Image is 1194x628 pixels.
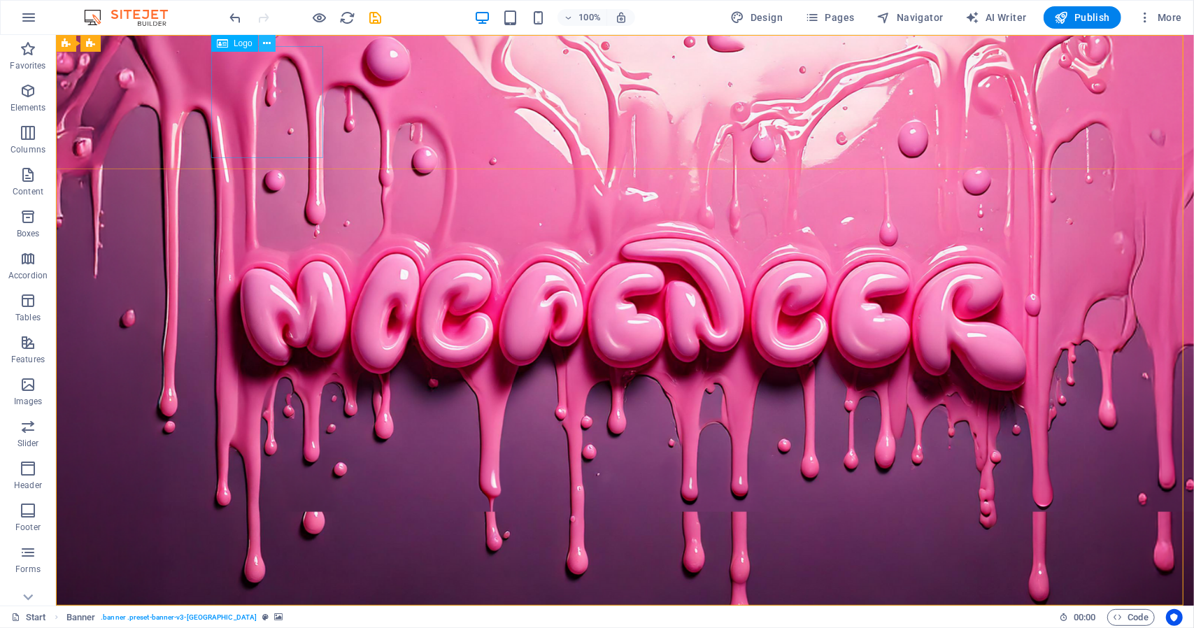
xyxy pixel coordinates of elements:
i: On resize automatically adjust zoom level to fit chosen device. [615,11,627,24]
p: Slider [17,438,39,449]
i: Reload page [340,10,356,26]
p: Images [14,396,43,407]
nav: breadcrumb [66,609,283,626]
i: Save (Ctrl+S) [368,10,384,26]
button: Publish [1044,6,1121,29]
button: Pages [799,6,860,29]
button: Usercentrics [1166,609,1183,626]
a: Click to cancel selection. Double-click to open Pages [11,609,46,626]
span: . banner .preset-banner-v3-[GEOGRAPHIC_DATA] [101,609,257,626]
p: Header [14,480,42,491]
p: Favorites [10,60,45,71]
button: Navigator [872,6,949,29]
span: Publish [1055,10,1110,24]
i: This element is a customizable preset [262,613,269,621]
div: Design (Ctrl+Alt+Y) [725,6,789,29]
button: Click here to leave preview mode and continue editing [311,9,328,26]
h6: 100% [578,9,601,26]
span: Pages [805,10,854,24]
span: Code [1114,609,1149,626]
p: Columns [10,144,45,155]
p: Boxes [17,228,40,239]
button: 100% [557,9,607,26]
span: Click to select. Double-click to edit [66,609,96,626]
p: Tables [15,312,41,323]
button: reload [339,9,356,26]
button: Code [1107,609,1155,626]
span: 00 00 [1074,609,1095,626]
p: Elements [10,102,46,113]
i: This element contains a background [274,613,283,621]
span: Navigator [877,10,944,24]
button: Design [725,6,789,29]
i: Undo: Change image (Ctrl+Z) [228,10,244,26]
img: Editor Logo [80,9,185,26]
p: Features [11,354,45,365]
span: Design [731,10,783,24]
button: More [1132,6,1188,29]
p: Accordion [8,270,48,281]
p: Content [13,186,43,197]
h6: Session time [1059,609,1096,626]
span: AI Writer [966,10,1027,24]
span: : [1083,612,1086,622]
span: Logo [234,39,253,48]
p: Forms [15,564,41,575]
button: undo [227,9,244,26]
span: More [1138,10,1182,24]
button: AI Writer [960,6,1032,29]
button: save [367,9,384,26]
p: Footer [15,522,41,533]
